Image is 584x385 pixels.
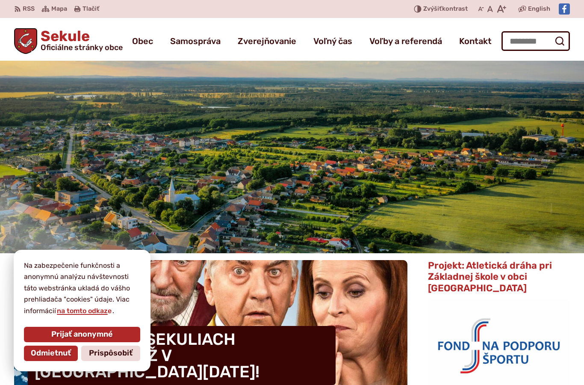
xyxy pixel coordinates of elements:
[89,349,133,358] span: Prispôsobiť
[24,260,140,317] p: Na zabezpečenie funkčnosti a anonymnú analýzu návštevnosti táto webstránka ukladá do vášho prehli...
[428,260,552,294] span: Projekt: Atletická dráha pri Základnej škole v obci [GEOGRAPHIC_DATA]
[83,6,99,13] span: Tlačiť
[313,29,352,53] a: Voľný čas
[37,29,123,51] h1: Sekule
[238,29,296,53] a: Zverejňovanie
[369,29,442,53] a: Voľby a referendá
[459,29,492,53] a: Kontakt
[31,349,71,358] span: Odmietnuť
[51,330,113,339] span: Prijať anonymné
[23,4,35,14] span: RSS
[170,29,221,53] a: Samospráva
[51,4,67,14] span: Mapa
[132,29,153,53] a: Obec
[81,346,140,361] button: Prispôsobiť
[14,28,37,54] img: Prejsť na domovskú stránku
[28,326,336,385] h4: LETNÉ KINO V SEKULIACH POKRAČUJE UŽ V [GEOGRAPHIC_DATA][DATE]!
[56,307,112,315] a: na tomto odkaze
[24,327,140,342] button: Prijať anonymné
[423,5,442,12] span: Zvýšiť
[526,4,552,14] a: English
[14,28,123,54] a: Logo Sekule, prejsť na domovskú stránku.
[559,3,570,15] img: Prejsť na Facebook stránku
[528,4,550,14] span: English
[423,6,468,13] span: kontrast
[24,346,78,361] button: Odmietnuť
[41,44,123,51] span: Oficiálne stránky obce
